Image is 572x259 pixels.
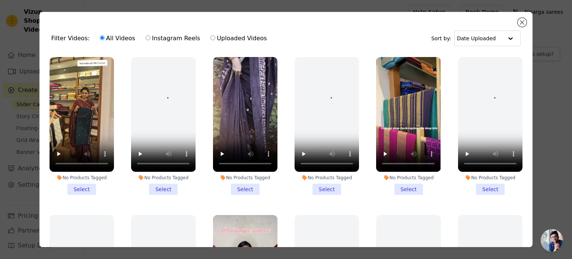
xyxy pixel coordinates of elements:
div: No Products Tagged [131,175,196,181]
label: Instagram Reels [145,34,200,43]
div: No Products Tagged [50,175,114,181]
button: Close modal [518,18,527,27]
label: Uploaded Videos [210,34,267,43]
div: No Products Tagged [376,175,441,181]
div: No Products Tagged [213,175,277,181]
div: Filter Videos: [51,30,271,47]
div: No Products Tagged [295,175,359,181]
div: No Products Tagged [458,175,522,181]
label: All Videos [99,34,136,43]
div: Open chat [541,229,563,252]
div: Sort by: [431,31,521,46]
